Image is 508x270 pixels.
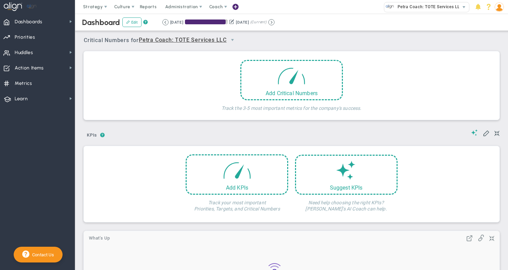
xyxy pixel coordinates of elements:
[250,19,267,25] span: (Current)
[459,2,469,12] span: select
[162,19,169,25] button: Go to previous period
[15,92,28,106] span: Learn
[122,17,142,27] button: Edit
[15,61,44,75] span: Action Items
[15,30,35,44] span: Priorities
[268,19,275,25] button: Go to next period
[83,4,103,9] span: Strategy
[386,2,394,11] img: 32314.Company.photo
[227,34,238,46] span: select
[186,195,288,212] h4: Track your most important Priorities, Targets, and Critical Numbers
[483,129,490,136] span: Edit My KPIs
[15,46,33,60] span: Huddles
[295,195,398,212] h4: Need help choosing the right KPIs? [PERSON_NAME]'s AI Coach can help.
[471,129,478,136] span: Suggestions (AI Feature)
[236,19,249,25] div: [DATE]
[222,100,361,111] h4: Track the 3-5 most important metrics for the company's success.
[84,34,240,47] span: Critical Numbers for
[165,4,198,9] span: Administration
[241,90,342,97] div: Add Critical Numbers
[296,184,397,191] div: Suggest KPIs
[495,2,504,12] img: 197543.Person.photo
[139,36,227,44] span: Petra Coach: TOTE Services LLC
[15,76,32,91] span: Metrics
[209,4,223,9] span: Coach
[187,184,287,191] div: Add KPIs
[15,15,42,29] span: Dashboards
[84,130,100,141] span: KPIs
[84,130,100,142] button: KPIs
[82,18,120,27] span: Dashboard
[114,4,130,9] span: Culture
[394,2,463,11] span: Petra Coach: TOTE Services LLC
[29,252,54,257] span: Contact Us
[185,20,228,24] div: Period Progress: 95% Day 87 of 91 with 4 remaining.
[170,19,183,25] div: [DATE]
